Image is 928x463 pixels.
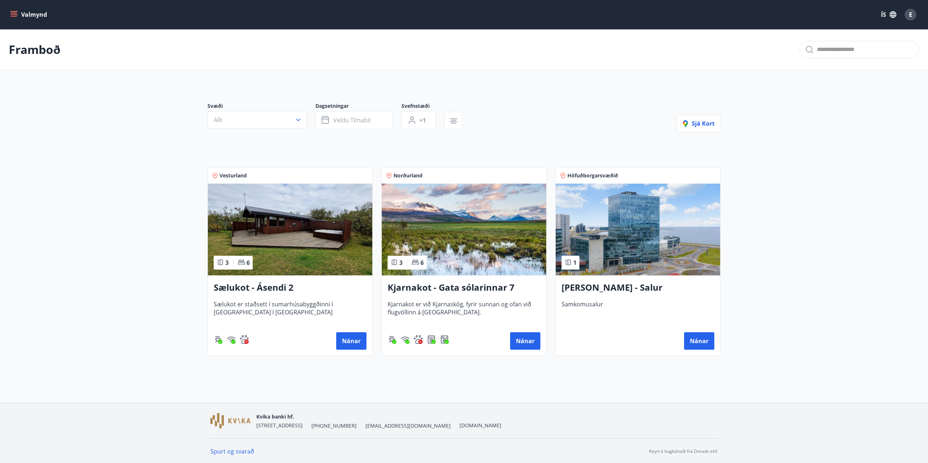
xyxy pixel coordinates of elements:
span: Svefnstæði [401,102,444,111]
span: Samkomusalur [562,300,714,324]
img: ZXjrS3QKesehq6nQAPjaRuRTI364z8ohTALB4wBr.svg [214,335,222,344]
span: 3 [225,259,229,267]
img: GzFmWhuCkUxVWrb40sWeioDp5tjnKZ3EtzLhRfaL.png [210,413,251,429]
img: Paella dish [382,184,546,275]
img: Paella dish [208,184,372,275]
a: Spurt og svarað [210,447,254,455]
img: pxcaIm5dSOV3FS4whs1soiYWTwFQvksT25a9J10C.svg [240,335,249,344]
button: Sjá kort [677,115,721,132]
span: Svæði [207,102,315,111]
button: E [902,6,919,23]
span: 1 [573,259,576,267]
span: [STREET_ADDRESS] [256,422,303,429]
span: Allt [214,116,222,124]
span: Kvika banki hf. [256,413,294,420]
span: Vesturland [220,172,247,179]
button: Veldu tímabil [315,111,393,129]
a: [DOMAIN_NAME] [459,422,501,429]
img: HJRyFFsYp6qjeUYhR4dAD8CaCEsnIFYZ05miwXoh.svg [401,335,409,344]
button: menu [9,8,50,21]
img: Dl16BY4EX9PAW649lg1C3oBuIaAsR6QVDQBO2cTm.svg [440,335,449,344]
img: ZXjrS3QKesehq6nQAPjaRuRTI364z8ohTALB4wBr.svg [388,335,396,344]
img: HJRyFFsYp6qjeUYhR4dAD8CaCEsnIFYZ05miwXoh.svg [227,335,236,344]
p: Framboð [9,42,61,58]
img: hddCLTAnxqFUMr1fxmbGG8zWilo2syolR0f9UjPn.svg [427,335,436,344]
div: Þvottavél [440,335,449,344]
span: Dagsetningar [315,102,401,111]
div: Gæludýr [414,335,423,344]
button: ÍS [877,8,900,21]
span: Kjarnakot er við Kjarnaskóg, fyrir sunnan og ofan við flugvöllinn á [GEOGRAPHIC_DATA]. [388,300,540,324]
span: +1 [419,116,426,124]
h3: Sælukot - Ásendi 2 [214,281,366,294]
span: E [909,11,912,19]
span: [PHONE_NUMBER] [311,422,357,429]
div: Þráðlaust net [401,335,409,344]
img: pxcaIm5dSOV3FS4whs1soiYWTwFQvksT25a9J10C.svg [414,335,423,344]
img: Paella dish [556,184,720,275]
span: Sælukot er staðsett í sumarhúsabyggðinni í [GEOGRAPHIC_DATA] í [GEOGRAPHIC_DATA] [214,300,366,324]
button: Nánar [510,332,540,350]
div: Þurrkari [427,335,436,344]
button: Allt [207,111,307,129]
div: Gæludýr [240,335,249,344]
button: Nánar [684,332,714,350]
div: Þráðlaust net [227,335,236,344]
span: Veldu tímabil [333,116,370,124]
span: Norðurland [393,172,423,179]
div: Gasgrill [214,335,222,344]
h3: [PERSON_NAME] - Salur [562,281,714,294]
span: [EMAIL_ADDRESS][DOMAIN_NAME] [365,422,451,429]
button: Nánar [336,332,366,350]
span: 6 [246,259,250,267]
span: 3 [399,259,403,267]
span: Höfuðborgarsvæðið [567,172,618,179]
div: Gasgrill [388,335,396,344]
button: +1 [401,111,436,129]
span: 6 [420,259,424,267]
h3: Kjarnakot - Gata sólarinnar 7 [388,281,540,294]
p: Keyrt á hugbúnaði frá Dorado ehf. [649,448,718,455]
span: Sjá kort [683,119,715,127]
